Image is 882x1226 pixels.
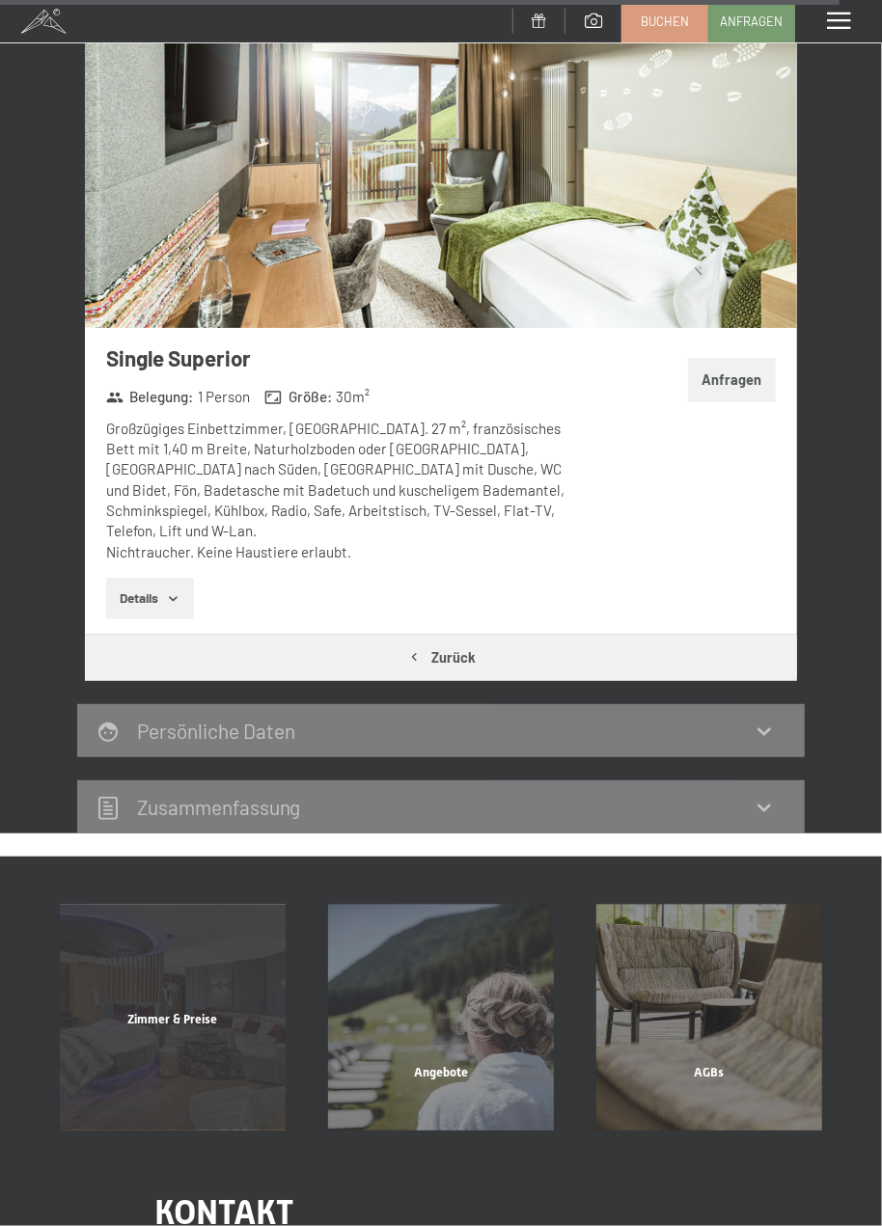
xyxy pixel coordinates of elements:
span: Buchen [641,13,689,30]
button: Details [106,578,194,620]
strong: Belegung : [106,387,194,407]
a: Anfragen [709,1,794,41]
a: Buchung Zimmer & Preise [39,905,307,1131]
span: Angebote [414,1065,468,1079]
span: 30 m² [336,387,370,407]
span: 1 Person [198,387,250,407]
a: Buchung AGBs [575,905,843,1131]
span: AGBs [694,1065,724,1079]
img: mss_renderimg.php [85,41,797,329]
h2: Persönliche Daten [137,719,295,743]
a: Buchung Angebote [307,905,575,1131]
button: Zurück [85,635,797,679]
strong: Größe : [264,387,332,407]
span: Zimmer & Preise [127,1012,217,1026]
h2: Zusammen­fassung [137,795,301,819]
div: Großzügiges Einbettzimmer, [GEOGRAPHIC_DATA]. 27 m², französisches Bett mit 1,40 m Breite, Naturh... [106,419,583,562]
span: Anfragen [721,13,784,30]
a: Buchen [622,1,707,41]
h3: Single Superior [106,343,583,373]
button: Anfragen [688,358,776,402]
